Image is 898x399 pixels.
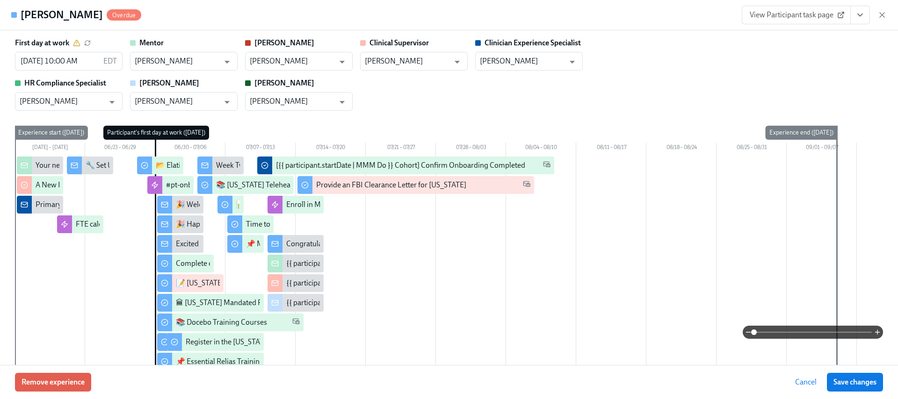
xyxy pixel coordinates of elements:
div: 08/25 – 08/31 [717,142,787,155]
button: Open [335,95,349,109]
strong: HR Compliance Specialist [24,78,106,87]
div: 📚 Docebo Training Courses [176,317,267,328]
div: 🎉 Happy First Day at Charlie Health! [176,219,294,229]
div: {{ participant.fullName }} has completed onboarding! [286,278,456,288]
button: Open [105,95,119,109]
div: 07/21 – 07/27 [366,142,436,155]
strong: Clinical Supervisor [369,38,429,47]
div: Experience end ([DATE]) [766,126,837,140]
div: Complete our Welcome Survey [176,258,274,269]
strong: [PERSON_NAME] [254,78,314,87]
div: Participant's first day at work ([DATE]) [103,126,209,140]
span: View Participant task page [750,10,843,20]
button: Cancel [789,373,823,392]
div: Primary Therapists cleared to start [36,199,145,210]
div: 🔧 Set Up Core Applications [86,160,175,171]
div: FTE calendar invitations for week 1 [76,219,186,229]
strong: Mentor [139,38,164,47]
button: Open [220,95,234,109]
strong: Clinician Experience Specialist [485,38,581,47]
div: 08/04 – 08/10 [506,142,576,155]
span: Remove experience [22,378,85,387]
div: Week Two Onboarding at Charlie Health [216,160,344,171]
div: Register in the [US_STATE] Fingerprint Portal [186,337,329,347]
div: 06/23 – 06/29 [85,142,155,155]
span: Work Email [523,180,530,191]
h4: [PERSON_NAME] [21,8,103,22]
label: First day at work [15,38,69,48]
div: 📚 [US_STATE] Telehealth Training [216,180,327,190]
button: Click to reset to employee profile date (2025/06/23) [84,40,91,46]
div: 📝 [US_STATE] Agency Affiliated Registration [176,278,320,288]
div: Congratulations on Completing Onboarding! [286,239,430,249]
button: Open [450,55,464,69]
div: 07/07 – 07/13 [225,142,296,155]
div: Time to Shadow an Initial Treatment Plan (ITP)! [246,219,397,229]
div: 🏛 [US_STATE] Mandated Reporter Training [176,298,314,308]
button: Open [220,55,234,69]
span: Cancel [795,378,817,387]
button: Remove experience [15,373,91,392]
span: Save changes [833,378,876,387]
div: {{ participant.fullName }} has completed onboarding! [286,258,456,269]
button: Open [565,55,579,69]
div: 07/28 – 08/03 [436,142,506,155]
div: A New Hire is Cleared to Start [36,180,129,190]
span: Overdue [107,12,141,19]
div: Your new mentee is about to start onboarding! [36,160,183,171]
button: Open [335,55,349,69]
div: 📌 Mock Treatment Plan Assignment [246,239,365,249]
strong: [PERSON_NAME] [139,78,199,87]
div: 07/14 – 07/20 [296,142,366,155]
div: 📌 Essential Relias Trainings [176,356,267,367]
div: 08/18 – 08/24 [646,142,717,155]
div: Experience start ([DATE]) [14,126,88,140]
div: Excited to Connect – Your Mentor at Charlie Health! [176,239,338,249]
a: View Participant task page [742,6,851,24]
span: Work Email [543,160,550,171]
strong: [PERSON_NAME] [254,38,314,47]
div: [{{ participant.startDate | MMM Do }} Cohort] Confirm Onboarding Completed [276,160,525,171]
div: [DATE] – [DATE] [15,142,85,155]
div: Enroll in Milestone Email Experience [286,199,402,210]
p: EDT [103,56,117,66]
div: {{ participant.fullName }} has completed onboarding! [286,298,456,308]
div: #pt-onboarding-support [166,180,245,190]
span: Work Email [292,317,300,328]
button: View task page [850,6,870,24]
div: 08/11 – 08/17 [576,142,646,155]
div: Provide an FBI Clearance Letter for [US_STATE] [316,180,466,190]
button: Save changes [827,373,883,392]
div: 📊 Measurement-Based Care (MBC) Training [236,199,380,210]
div: 06/30 – 07/06 [155,142,225,155]
div: 09/01 – 09/07 [787,142,857,155]
div: 📂 Elation (EHR) Setup [156,160,229,171]
div: 🎉 Welcome to Charlie Health! [176,199,274,210]
svg: This date applies to this experience only. It differs from the user's profile (2025/06/23). [73,39,80,47]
